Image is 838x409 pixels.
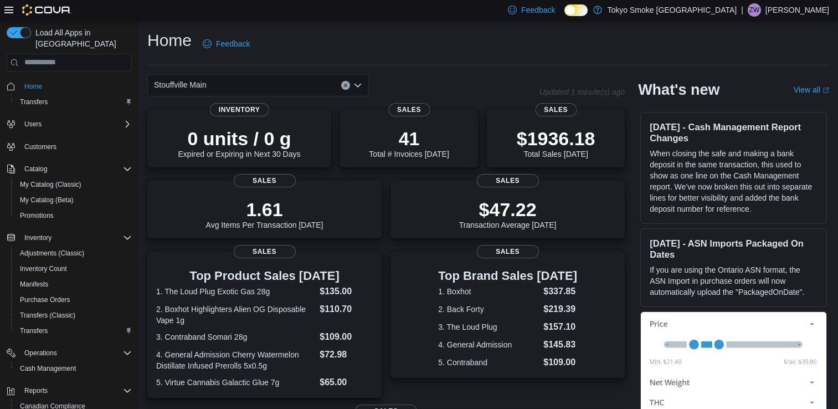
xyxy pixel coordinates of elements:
dd: $337.85 [543,285,577,298]
div: Total Sales [DATE] [517,127,595,159]
span: Feedback [216,38,250,49]
span: Users [24,120,42,129]
span: Load All Apps in [GEOGRAPHIC_DATA] [31,27,132,49]
dt: 4. General Admission Cherry Watermelon Distillate Infused Prerolls 5x0.5g [156,349,315,371]
span: Inventory Count [16,262,132,275]
p: 41 [369,127,449,150]
span: Reports [24,386,48,395]
button: Operations [2,345,136,361]
span: Inventory Count [20,264,67,273]
button: Inventory Count [11,261,136,277]
h3: Top Brand Sales [DATE] [438,269,577,283]
span: Promotions [16,209,132,222]
span: My Catalog (Classic) [20,180,81,189]
button: Purchase Orders [11,292,136,308]
span: Operations [20,346,132,360]
div: Avg Items Per Transaction [DATE] [206,198,323,229]
p: 0 units / 0 g [178,127,301,150]
span: My Catalog (Classic) [16,178,132,191]
button: Clear input [341,81,350,90]
p: $47.22 [459,198,557,221]
span: Sales [477,174,539,187]
button: Cash Management [11,361,136,376]
dd: $65.00 [320,376,373,389]
button: Users [2,116,136,132]
svg: External link [822,87,829,94]
span: Inventory [20,231,132,244]
dt: 2. Boxhot Highlighters Alien OG Disposable Vape 1g [156,304,315,326]
dd: $219.39 [543,303,577,316]
button: Promotions [11,208,136,223]
dd: $109.00 [543,356,577,369]
button: Transfers [11,323,136,339]
a: Adjustments (Classic) [16,247,89,260]
h1: Home [147,29,192,52]
h3: [DATE] - Cash Management Report Changes [650,121,818,144]
button: Transfers (Classic) [11,308,136,323]
h3: [DATE] - ASN Imports Packaged On Dates [650,238,818,260]
span: Cash Management [16,362,132,375]
a: Manifests [16,278,53,291]
span: Stouffville Main [154,78,207,91]
span: Reports [20,384,132,397]
button: Home [2,78,136,94]
span: Adjustments (Classic) [20,249,84,258]
p: If you are using the Ontario ASN format, the ASN Import in purchase orders will now automatically... [650,264,818,298]
button: Customers [2,139,136,155]
span: Transfers [20,98,48,106]
span: My Catalog (Beta) [16,193,132,207]
dt: 5. Virtue Cannabis Galactic Glue 7g [156,377,315,388]
dt: 3. Contraband Somari 28g [156,331,315,342]
span: Customers [20,140,132,154]
button: Transfers [11,94,136,110]
a: Transfers [16,324,52,338]
button: Operations [20,346,61,360]
span: Sales [477,245,539,258]
span: Transfers [16,324,132,338]
span: Promotions [20,211,54,220]
dt: 1. Boxhot [438,286,539,297]
span: Adjustments (Classic) [16,247,132,260]
dd: $110.70 [320,303,373,316]
a: Home [20,80,47,93]
span: Inventory [24,233,52,242]
button: Catalog [2,161,136,177]
p: 1.61 [206,198,323,221]
div: Expired or Expiring in Next 30 Days [178,127,301,159]
p: $1936.18 [517,127,595,150]
span: Operations [24,349,57,357]
button: My Catalog (Beta) [11,192,136,208]
span: Sales [234,174,296,187]
a: Inventory Count [16,262,71,275]
a: My Catalog (Beta) [16,193,78,207]
span: Inventory [210,103,269,116]
button: Users [20,117,46,131]
a: Cash Management [16,362,80,375]
dd: $109.00 [320,330,373,344]
span: Users [20,117,132,131]
h2: What's new [638,81,719,99]
span: Transfers [16,95,132,109]
span: Sales [388,103,430,116]
span: Transfers (Classic) [20,311,75,320]
button: Reports [20,384,52,397]
a: Customers [20,140,61,154]
span: Cash Management [20,364,76,373]
span: My Catalog (Beta) [20,196,74,204]
button: Open list of options [353,81,362,90]
span: Catalog [24,165,47,173]
button: Catalog [20,162,52,176]
span: Home [20,79,132,93]
dt: 3. The Loud Plug [438,321,539,333]
button: Adjustments (Classic) [11,246,136,261]
button: Inventory [2,230,136,246]
p: When closing the safe and making a bank deposit in the same transaction, this used to show as one... [650,148,818,214]
button: Reports [2,383,136,398]
dt: 2. Back Forty [438,304,539,315]
img: Cova [22,4,71,16]
a: Transfers [16,95,52,109]
a: Transfers (Classic) [16,309,80,322]
div: Ziyad Weston [748,3,761,17]
span: Purchase Orders [16,293,132,306]
a: My Catalog (Classic) [16,178,86,191]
